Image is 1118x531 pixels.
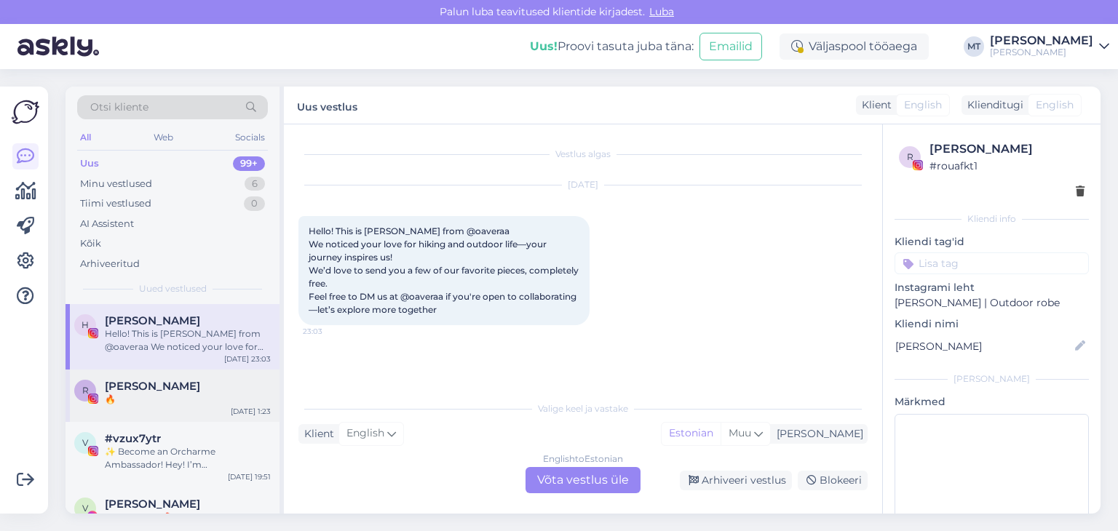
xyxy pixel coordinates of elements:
p: [PERSON_NAME] | Outdoor robe [895,295,1089,311]
div: AI Assistent [80,217,134,231]
div: Vestlus algas [298,148,868,161]
div: Kõik [80,236,101,251]
div: Estonian [662,423,721,444]
div: Minu vestlused [80,177,152,191]
b: Uus! [530,39,558,53]
p: Instagrami leht [895,280,1089,295]
span: Hello! This is [PERSON_NAME] from @oaveraa We noticed your love for hiking and outdoor life—your ... [309,225,581,315]
span: English [346,426,384,442]
label: Uus vestlus [297,95,357,115]
div: Arhiveeri vestlus [680,471,792,490]
div: [PERSON_NAME] [990,35,1093,47]
span: R [82,385,89,396]
span: Hannah Hawkins [105,314,200,327]
span: V [82,503,88,514]
div: [DATE] 23:03 [224,354,271,364]
div: English to Estonian [543,452,623,466]
input: Lisa tag [895,252,1089,274]
span: Viviana Marioly Cuellar Chilo [105,498,200,511]
img: Askly Logo [12,98,39,126]
p: Kliendi nimi [895,316,1089,332]
span: Muu [729,426,751,439]
span: v [82,437,88,448]
span: Otsi kliente [90,100,148,115]
div: # rouafkt1 [929,158,1085,174]
span: H [82,319,89,330]
div: Proovi tasuta juba täna: [530,38,694,55]
div: ✨ Become an Orcharme Ambassador! Hey! I’m [PERSON_NAME] from Orcharme 👋 – the eyewear brand made ... [105,445,271,471]
div: Valige keel ja vastake [298,402,868,415]
p: Kliendi tag'id [895,234,1089,249]
span: English [1036,97,1074,113]
div: [DATE] 19:51 [228,471,271,482]
div: All [77,128,94,147]
div: Klient [856,97,892,113]
div: Kliendi info [895,212,1089,225]
div: [DATE] [298,178,868,191]
div: 6 [245,177,265,191]
span: Luba [645,5,678,18]
p: Märkmed [895,394,1089,410]
div: [PERSON_NAME] [895,372,1089,386]
span: Uued vestlused [139,282,207,295]
span: 23:03 [303,326,357,337]
span: r [907,151,913,162]
div: Web [151,128,176,147]
div: Socials [232,128,268,147]
div: Tiimi vestlused [80,196,151,211]
input: Lisa nimi [895,338,1072,354]
div: 0 [244,196,265,211]
button: Emailid [699,33,762,60]
div: 99+ [233,156,265,171]
span: Romain Carrera [105,380,200,393]
div: Võta vestlus üle [526,467,641,493]
div: [PERSON_NAME] [990,47,1093,58]
div: [DATE] 1:23 [231,406,271,417]
div: Väljaspool tööaega [780,33,929,60]
div: Klient [298,426,334,442]
div: Blokeeri [798,471,868,490]
span: English [904,97,942,113]
a: [PERSON_NAME][PERSON_NAME] [990,35,1109,58]
div: Klienditugi [962,97,1023,113]
div: Uus [80,156,99,171]
div: MT [964,36,984,57]
span: #vzux7ytr [105,432,161,445]
div: [PERSON_NAME] [771,426,863,442]
div: 🔥 [105,393,271,406]
div: [PERSON_NAME] [929,140,1085,158]
div: Arhiveeritud [80,257,140,271]
div: Hello! This is [PERSON_NAME] from @oaveraa We noticed your love for hiking and outdoor life—your ... [105,327,271,354]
